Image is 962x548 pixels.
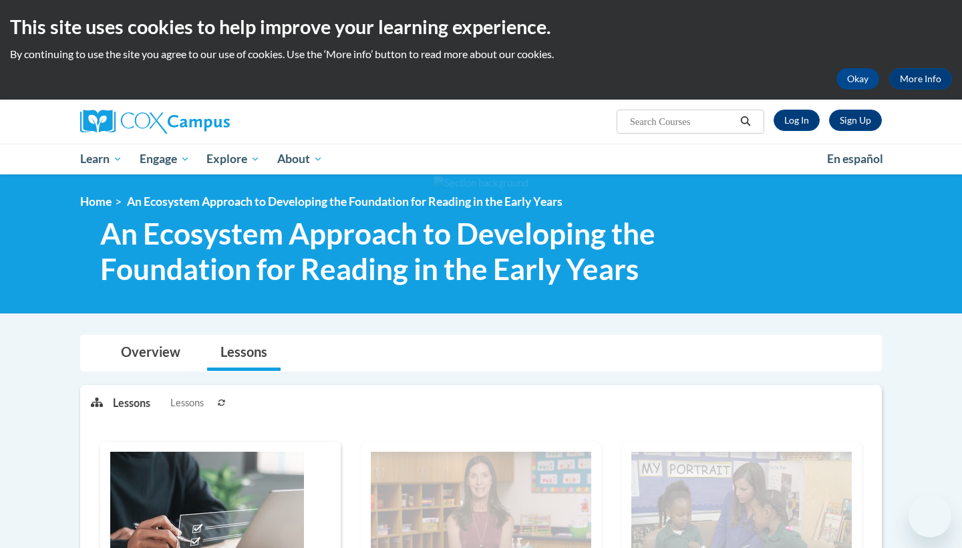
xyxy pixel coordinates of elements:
[131,144,198,174] a: Engage
[100,216,697,287] span: An Ecosystem Approach to Developing the Foundation for Reading in the Early Years
[269,144,331,174] a: About
[889,68,952,90] a: More Info
[836,68,879,90] button: Okay
[71,144,131,174] a: Learn
[80,151,122,167] span: Learn
[277,151,323,167] span: About
[818,145,892,173] a: En español
[10,47,952,61] p: By continuing to use the site you agree to our use of cookies. Use the ‘More info’ button to read...
[108,335,194,371] a: Overview
[207,335,281,371] a: Lessons
[60,144,902,174] div: Main menu
[774,110,820,131] a: Log In
[140,151,190,167] span: Engage
[629,114,736,130] input: Search Courses
[127,194,563,209] span: An Ecosystem Approach to Developing the Foundation for Reading in the Early Years
[829,110,882,131] a: Register
[434,176,528,190] img: Section background
[113,396,150,410] p: Lessons
[206,151,260,167] span: Explore
[736,114,756,130] button: Search
[80,110,334,134] a: Cox Campus
[198,144,269,174] a: Explore
[827,152,883,166] span: En español
[80,110,230,134] img: Cox Campus
[170,396,204,410] span: Lessons
[10,13,952,40] h2: This site uses cookies to help improve your learning experience.
[909,495,951,537] iframe: Button to launch messaging window
[80,194,112,209] a: Home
